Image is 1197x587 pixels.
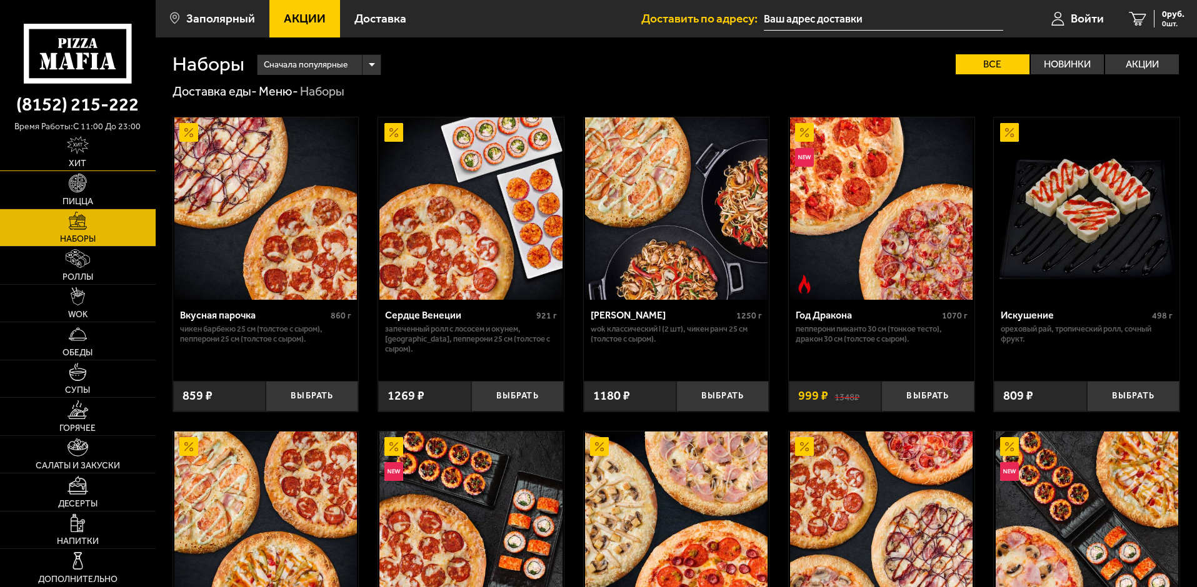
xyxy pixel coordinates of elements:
img: Вилла Капри [585,117,768,300]
p: Пепперони Пиканто 30 см (тонкое тесто), Дракон 30 см (толстое с сыром). [796,324,968,344]
span: 0 шт. [1162,20,1184,27]
span: Напитки [57,537,99,546]
div: Наборы [300,84,344,100]
span: 809 ₽ [1003,390,1033,402]
img: Акционный [590,437,609,456]
span: Супы [65,386,90,395]
span: Доставить по адресу: [641,12,764,24]
span: Наборы [60,235,96,244]
span: Пицца [63,197,93,206]
span: Хит [69,159,86,168]
img: Акционный [179,123,198,142]
button: Выбрать [266,381,358,412]
label: Все [956,54,1029,74]
div: Искушение [1001,309,1149,321]
div: Сердце Венеции [385,309,533,321]
div: Год Дракона [796,309,939,321]
img: Сердце Венеции [379,117,562,300]
img: Год Дракона [790,117,973,300]
button: Выбрать [1087,381,1179,412]
img: Акционный [179,437,198,456]
img: Новинка [795,148,814,167]
p: Wok классический L (2 шт), Чикен Ранч 25 см (толстое с сыром). [591,324,763,344]
img: Новинка [384,462,403,481]
span: Обеды [63,348,93,357]
img: Акционный [384,123,403,142]
img: Акционный [795,123,814,142]
span: WOK [68,310,88,319]
span: Заполярный [186,12,255,24]
img: Вкусная парочка [174,117,357,300]
a: Доставка еды- [173,84,257,99]
span: Сначала популярные [264,53,348,77]
p: Ореховый рай, Тропический ролл, Сочный фрукт. [1001,324,1173,344]
h1: Наборы [173,54,244,74]
img: Искушение [996,117,1178,300]
a: Вилла Капри [584,117,769,300]
label: Новинки [1031,54,1104,74]
span: 1250 г [736,310,762,321]
span: 1180 ₽ [593,390,630,402]
s: 1348 ₽ [834,390,859,402]
p: Чикен Барбекю 25 см (толстое с сыром), Пепперони 25 см (толстое с сыром). [180,324,352,344]
span: 860 г [331,310,351,321]
span: 999 ₽ [798,390,828,402]
button: Выбрать [676,381,769,412]
button: Выбрать [881,381,974,412]
label: Акции [1105,54,1179,74]
img: Новинка [1000,462,1019,481]
img: Акционный [1000,123,1019,142]
span: 1269 ₽ [388,390,424,402]
span: Акции [284,12,326,24]
img: Акционный [795,437,814,456]
a: Меню- [259,84,298,99]
span: Десерты [58,500,98,508]
span: Роллы [63,273,93,282]
a: АкционныйВкусная парочка [173,117,359,300]
img: Акционный [1000,437,1019,456]
a: АкционныйИскушение [994,117,1179,300]
span: 498 г [1152,310,1173,321]
span: 921 г [536,310,557,321]
span: 1070 г [942,310,968,321]
img: Острое блюдо [795,275,814,293]
input: Ваш адрес доставки [764,7,1003,31]
a: АкционныйНовинкаОстрое блюдоГод Дракона [789,117,974,300]
span: Горячее [59,424,96,433]
span: 0 руб. [1162,10,1184,19]
span: Доставка [354,12,406,24]
img: Акционный [384,437,403,456]
p: Запеченный ролл с лососем и окунем, [GEOGRAPHIC_DATA], Пепперони 25 см (толстое с сыром). [385,324,557,354]
button: Выбрать [471,381,564,412]
span: 859 ₽ [183,390,213,402]
div: [PERSON_NAME] [591,309,734,321]
span: Салаты и закуски [36,461,120,470]
a: АкционныйСердце Венеции [378,117,564,300]
span: Войти [1071,12,1104,24]
div: Вкусная парочка [180,309,328,321]
span: Дополнительно [38,575,118,584]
